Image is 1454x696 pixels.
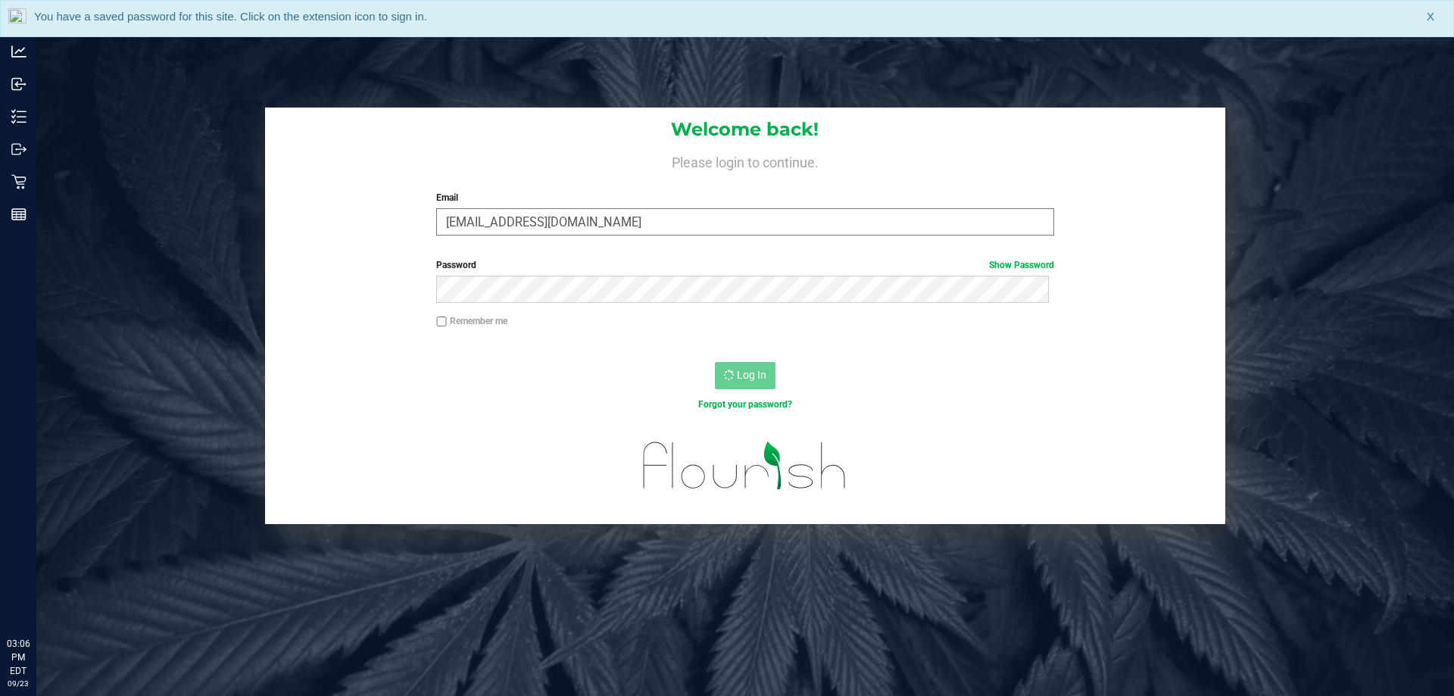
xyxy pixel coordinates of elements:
[11,142,27,157] inline-svg: Outbound
[11,174,27,189] inline-svg: Retail
[7,678,30,689] p: 09/23
[7,637,30,678] p: 03:06 PM EDT
[11,76,27,92] inline-svg: Inbound
[265,120,1225,139] h1: Welcome back!
[715,362,775,389] button: Log In
[625,427,865,504] img: flourish_logo.svg
[265,151,1225,170] h4: Please login to continue.
[34,10,427,23] span: You have a saved password for this site. Click on the extension icon to sign in.
[436,314,507,328] label: Remember me
[11,207,27,222] inline-svg: Reports
[737,369,766,381] span: Log In
[11,44,27,59] inline-svg: Analytics
[436,191,1053,204] label: Email
[436,317,447,327] input: Remember me
[698,399,792,410] a: Forgot your password?
[1427,8,1434,26] span: X
[11,109,27,124] inline-svg: Inventory
[436,260,476,270] span: Password
[8,8,27,29] img: notLoggedInIcon.png
[989,260,1054,270] a: Show Password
